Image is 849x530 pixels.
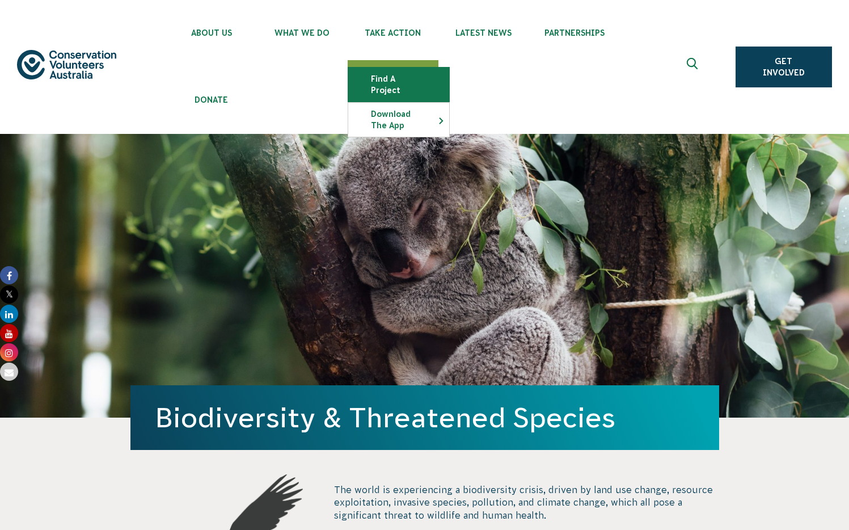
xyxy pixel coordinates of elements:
img: logo.svg [17,50,116,79]
span: About Us [166,28,257,37]
li: Download the app [348,102,450,137]
button: Expand search box Close search box [680,53,707,81]
h1: Biodiversity & Threatened Species [155,402,694,433]
span: Take Action [348,28,438,37]
a: Download the app [348,103,449,137]
span: Partnerships [529,28,620,37]
span: Donate [166,95,257,104]
a: Find a project [348,68,449,102]
span: What We Do [257,28,348,37]
p: The world is experiencing a biodiversity crisis, driven by land use change, resource exploitation... [334,483,719,521]
span: Expand search box [686,58,700,76]
a: Get Involved [736,47,832,87]
span: Latest News [438,28,529,37]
